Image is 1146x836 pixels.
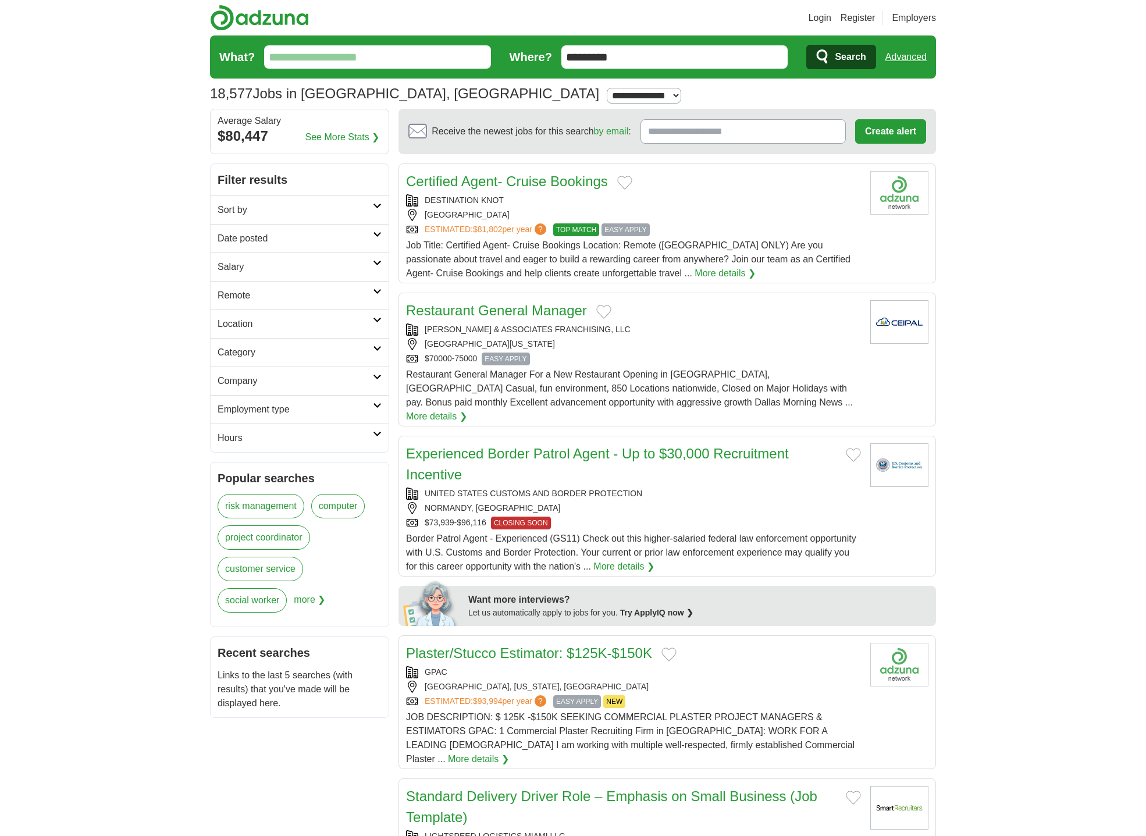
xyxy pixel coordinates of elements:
img: Adzuna logo [210,5,309,31]
a: Advanced [885,45,927,69]
a: social worker [218,588,287,613]
span: Job Title: Certified Agent- Cruise Bookings Location: Remote ([GEOGRAPHIC_DATA] ONLY) Are you pas... [406,240,850,278]
span: Border Patrol Agent - Experienced (GS11) Check out this higher-salaried federal law enforcement o... [406,533,856,571]
a: Standard Delivery Driver Role – Emphasis on Small Business (Job Template) [406,788,817,825]
a: More details ❯ [593,560,654,574]
span: $81,802 [473,225,503,234]
button: Add to favorite jobs [617,176,632,190]
span: TOP MATCH [553,223,599,236]
div: GPAC [406,666,861,678]
h2: Location [218,317,373,331]
div: NORMANDY, [GEOGRAPHIC_DATA] [406,502,861,514]
a: Location [211,310,389,338]
a: Employers [892,11,936,25]
img: U.S. Customs and Border Protection logo [870,443,928,487]
div: Average Salary [218,116,382,126]
a: ESTIMATED:$93,994per year? [425,695,549,708]
a: Experienced Border Patrol Agent - Up to $30,000 Recruitment Incentive [406,446,789,482]
a: Certified Agent- Cruise Bookings [406,173,608,189]
a: Plaster/Stucco Estimator: $125K-$150K [406,645,652,661]
img: Company logo [870,786,928,830]
div: [GEOGRAPHIC_DATA] [406,209,861,221]
h2: Category [218,346,373,360]
span: more ❯ [294,588,325,620]
h2: Popular searches [218,469,382,487]
h2: Company [218,374,373,388]
span: EASY APPLY [482,353,529,365]
span: Restaurant General Manager For a New Restaurant Opening in [GEOGRAPHIC_DATA], [GEOGRAPHIC_DATA] C... [406,369,853,407]
span: 18,577 [210,83,252,104]
p: Links to the last 5 searches (with results) that you've made will be displayed here. [218,668,382,710]
a: computer [311,494,365,518]
h2: Salary [218,260,373,274]
span: ? [535,223,546,235]
div: Want more interviews? [468,593,929,607]
a: Date posted [211,224,389,252]
a: by email [594,126,629,136]
a: Employment type [211,395,389,424]
div: $80,447 [218,126,382,147]
h2: Filter results [211,164,389,195]
button: Add to favorite jobs [596,305,611,319]
h2: Remote [218,289,373,303]
a: Login [809,11,831,25]
h2: Recent searches [218,644,382,661]
a: Try ApplyIQ now ❯ [620,608,693,617]
button: Search [806,45,875,69]
span: Receive the newest jobs for this search : [432,124,631,138]
label: What? [219,48,255,66]
a: Salary [211,252,389,281]
a: project coordinator [218,525,310,550]
span: EASY APPLY [553,695,601,708]
a: Company [211,367,389,395]
span: $93,994 [473,696,503,706]
h2: Hours [218,431,373,445]
label: Where? [510,48,552,66]
a: UNITED STATES CUSTOMS AND BORDER PROTECTION [425,489,642,498]
div: Let us automatically apply to jobs for you. [468,607,929,619]
a: ESTIMATED:$81,802per year? [425,223,549,236]
a: More details ❯ [406,410,467,424]
span: CLOSING SOON [491,517,551,529]
img: Company logo [870,643,928,686]
div: DESTINATION KNOT [406,194,861,207]
button: Add to favorite jobs [846,791,861,805]
a: Hours [211,424,389,452]
h2: Date posted [218,232,373,246]
h2: Employment type [218,403,373,417]
a: Sort by [211,195,389,224]
button: Create alert [855,119,926,144]
a: Restaurant General Manager [406,303,587,318]
a: More details ❯ [695,266,756,280]
img: Company logo [870,171,928,215]
a: See More Stats ❯ [305,130,380,144]
button: Add to favorite jobs [846,448,861,462]
a: risk management [218,494,304,518]
div: [GEOGRAPHIC_DATA], [US_STATE], [GEOGRAPHIC_DATA] [406,681,861,693]
a: customer service [218,557,303,581]
button: Add to favorite jobs [661,648,677,661]
span: ? [535,695,546,707]
span: NEW [603,695,625,708]
a: Remote [211,281,389,310]
span: EASY APPLY [602,223,649,236]
span: JOB DESCRIPTION: $ 125K -$150K SEEKING COMMERCIAL PLASTER PROJECT MANAGERS & ESTIMATORS GPAC: 1 C... [406,712,855,764]
h1: Jobs in [GEOGRAPHIC_DATA], [GEOGRAPHIC_DATA] [210,86,599,101]
img: Company logo [870,300,928,344]
a: Category [211,338,389,367]
div: [PERSON_NAME] & ASSOCIATES FRANCHISING, LLC [406,323,861,336]
h2: Sort by [218,203,373,217]
div: $70000-75000 [406,353,861,365]
img: apply-iq-scientist.png [403,579,460,626]
a: More details ❯ [448,752,509,766]
div: [GEOGRAPHIC_DATA][US_STATE] [406,338,861,350]
a: Register [841,11,875,25]
div: $73,939-$96,116 [406,517,861,529]
span: Search [835,45,866,69]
